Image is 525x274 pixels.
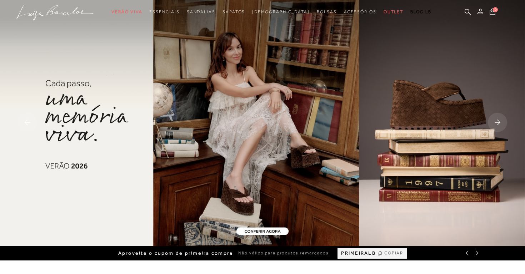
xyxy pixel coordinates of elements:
[187,5,215,19] a: categoryNavScreenReaderText
[252,5,310,19] a: noSubCategoriesText
[384,9,404,14] span: Outlet
[111,9,142,14] span: Verão Viva
[222,9,245,14] span: Sapatos
[384,5,404,19] a: categoryNavScreenReaderText
[493,7,498,12] span: 0
[317,9,337,14] span: Bolsas
[252,9,310,14] span: [DEMOGRAPHIC_DATA]
[410,5,431,19] a: BLOG LB
[187,9,215,14] span: Sandálias
[149,5,179,19] a: categoryNavScreenReaderText
[344,5,376,19] a: categoryNavScreenReaderText
[111,5,142,19] a: categoryNavScreenReaderText
[317,5,337,19] a: categoryNavScreenReaderText
[410,9,431,14] span: BLOG LB
[487,8,497,17] button: 0
[344,9,376,14] span: Acessórios
[149,9,179,14] span: Essenciais
[222,5,245,19] a: categoryNavScreenReaderText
